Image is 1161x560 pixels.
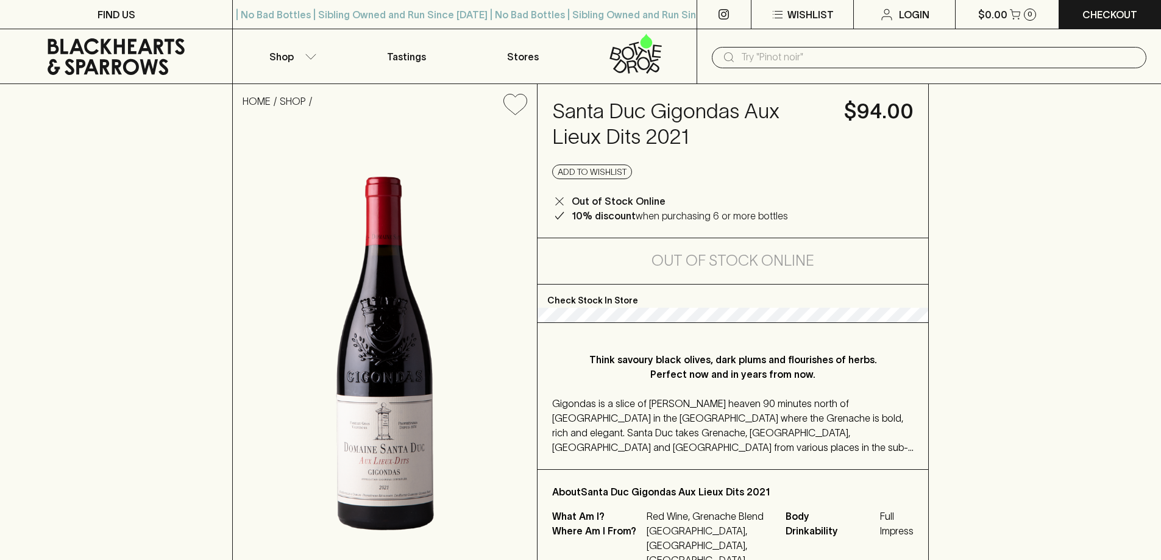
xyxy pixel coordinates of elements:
p: Shop [269,49,294,64]
h4: $94.00 [844,99,914,124]
span: Drinkability [786,523,877,538]
a: Tastings [349,29,464,83]
p: Out of Stock Online [572,194,666,208]
a: Stores [465,29,581,83]
p: 0 [1028,11,1032,18]
span: Body [786,509,877,523]
span: Full [880,509,914,523]
h4: Santa Duc Gigondas Aux Lieux Dits 2021 [552,99,829,150]
b: 10% discount [572,210,636,221]
span: Gigondas is a slice of [PERSON_NAME] heaven 90 minutes north of [GEOGRAPHIC_DATA] in the [GEOGRAP... [552,398,914,482]
p: About Santa Duc Gigondas Aux Lieux Dits 2021 [552,484,914,499]
p: Stores [507,49,539,64]
input: Try "Pinot noir" [741,48,1137,67]
button: Add to wishlist [552,165,632,179]
a: HOME [243,96,271,107]
button: Add to wishlist [499,89,532,120]
p: FIND US [98,7,135,22]
p: Login [899,7,929,22]
a: SHOP [280,96,306,107]
p: Wishlist [787,7,834,22]
p: Tastings [387,49,426,64]
p: Red Wine, Grenache Blend [647,509,771,523]
h5: Out of Stock Online [652,251,814,271]
p: $0.00 [978,7,1007,22]
span: Impress [880,523,914,538]
p: Check Stock In Store [538,285,928,308]
p: What Am I? [552,509,644,523]
button: Shop [233,29,349,83]
p: when purchasing 6 or more bottles [572,208,788,223]
p: Think savoury black olives, dark plums and flourishes of herbs. Perfect now and in years from now. [577,352,889,381]
p: Checkout [1082,7,1137,22]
